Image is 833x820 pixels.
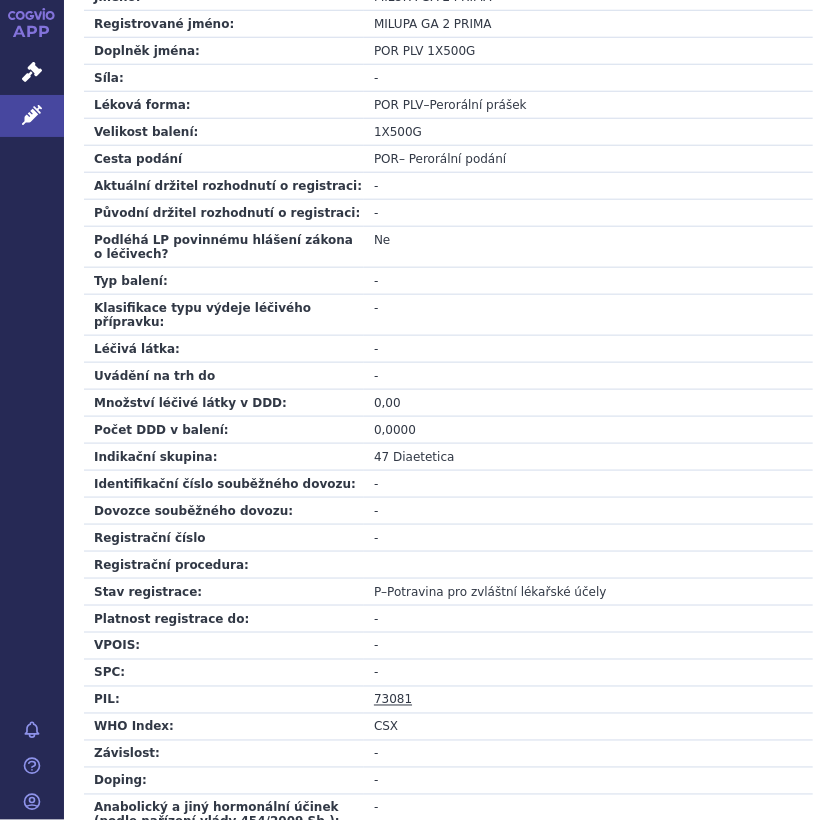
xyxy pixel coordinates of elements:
span: 0,00 [374,396,401,410]
td: - [364,471,813,498]
span: Potravina pro zvláštní lékařské účely [387,585,606,599]
td: - [364,363,813,390]
td: POR PLV 1X500G [364,38,813,65]
td: Indikační skupina: [84,444,364,471]
td: - [364,632,813,659]
td: Cesta podání [84,146,364,173]
td: Registrované jméno: [84,11,364,38]
td: - [364,65,813,92]
td: WHO Index: [84,713,364,740]
td: CSX [364,713,813,740]
td: – [364,92,813,119]
td: - [364,497,813,524]
td: - [364,295,813,336]
td: Podléhá LP povinnému hlášení zákona o léčivech? [84,227,364,268]
td: Síla: [84,65,364,92]
td: - [364,524,813,551]
td: - [364,605,813,632]
td: SPC: [84,659,364,686]
td: Léková forma: [84,92,364,119]
td: Platnost registrace do: [84,605,364,632]
span: P [374,585,381,599]
span: POR [374,152,399,166]
span: Perorální prášek [430,98,527,112]
td: Typ balení: [84,268,364,295]
td: - [364,173,813,200]
td: Doplněk jména: [84,38,364,65]
td: Množství léčivé látky v DDD: [84,390,364,417]
span: Diaetetica [393,450,454,464]
td: Velikost balení: [84,119,364,146]
td: – [364,578,813,605]
td: PIL: [84,686,364,713]
td: Uvádění na trh do [84,363,364,390]
td: Registrační procedura: [84,551,364,578]
td: Aktuální držitel rozhodnutí o registraci: [84,173,364,200]
a: 73081 [374,693,412,707]
span: POR PLV [374,98,424,112]
td: - [364,268,813,295]
td: - [364,200,813,227]
td: Původní držitel rozhodnutí o registraci: [84,200,364,227]
td: Doping: [84,767,364,794]
span: 47 [374,450,389,464]
td: Stav registrace: [84,578,364,605]
td: 1X500G [364,119,813,146]
td: – Perorální podání [364,146,813,173]
td: Klasifikace typu výdeje léčivého přípravku: [84,295,364,336]
td: MILUPA GA 2 PRIMA [364,11,813,38]
td: - [364,659,813,686]
td: Identifikační číslo souběžného dovozu: [84,471,364,498]
td: Léčivá látka: [84,336,364,363]
td: 0,0000 [364,417,813,444]
td: VPOIS: [84,632,364,659]
td: Ne [364,227,813,268]
td: Závislost: [84,740,364,767]
td: - [364,740,813,767]
td: Registrační číslo [84,524,364,551]
td: Počet DDD v balení: [84,417,364,444]
td: - [364,336,813,363]
td: Dovozce souběžného dovozu: [84,497,364,524]
td: - [364,767,813,794]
